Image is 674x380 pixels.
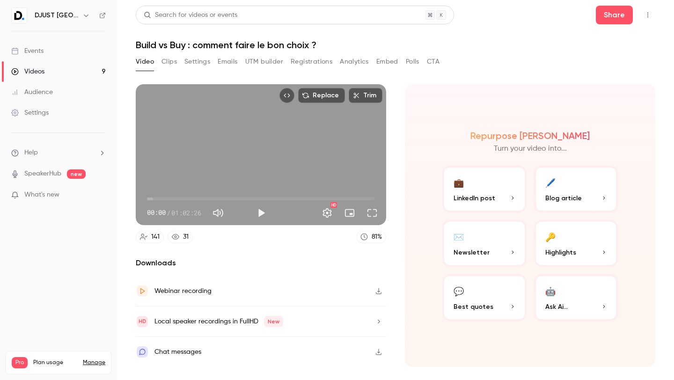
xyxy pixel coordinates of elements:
[154,316,283,327] div: Local speaker recordings in FullHD
[154,346,201,358] div: Chat messages
[442,274,527,321] button: 💬Best quotes
[534,220,618,267] button: 🔑Highlights
[454,193,495,203] span: LinkedIn post
[12,8,27,23] img: DJUST France
[545,248,576,257] span: Highlights
[136,231,164,243] a: 141
[279,88,294,103] button: Embed video
[545,175,556,190] div: 🖊️
[494,143,567,154] p: Turn your video into...
[406,54,419,69] button: Polls
[640,7,655,22] button: Top Bar Actions
[534,166,618,212] button: 🖊️Blog article
[340,204,359,222] button: Turn on miniplayer
[291,54,332,69] button: Registrations
[545,302,568,312] span: Ask Ai...
[11,108,49,117] div: Settings
[534,274,618,321] button: 🤖Ask Ai...
[209,204,227,222] button: Mute
[35,11,79,20] h6: DJUST [GEOGRAPHIC_DATA]
[168,231,193,243] a: 31
[470,130,590,141] h2: Repurpose [PERSON_NAME]
[454,248,490,257] span: Newsletter
[11,88,53,97] div: Audience
[545,193,582,203] span: Blog article
[24,169,61,179] a: SpeakerHub
[95,191,106,199] iframe: Noticeable Trigger
[318,204,337,222] button: Settings
[596,6,633,24] button: Share
[151,232,160,242] div: 141
[144,10,237,20] div: Search for videos or events
[454,284,464,298] div: 💬
[83,359,105,366] a: Manage
[33,359,77,366] span: Plan usage
[427,54,440,69] button: CTA
[171,208,201,218] span: 01:02:26
[545,284,556,298] div: 🤖
[363,204,381,222] button: Full screen
[264,316,283,327] span: New
[24,190,59,200] span: What's new
[252,204,271,222] button: Play
[11,67,44,76] div: Videos
[330,202,337,208] div: HD
[136,39,655,51] h1: Build vs Buy : comment faire le bon choix ?
[340,54,369,69] button: Analytics
[24,148,38,158] span: Help
[349,88,382,103] button: Trim
[154,285,212,297] div: Webinar recording
[11,148,106,158] li: help-dropdown-opener
[167,208,170,218] span: /
[184,54,210,69] button: Settings
[147,208,166,218] span: 00:00
[545,229,556,244] div: 🔑
[161,54,177,69] button: Clips
[298,88,345,103] button: Replace
[11,46,44,56] div: Events
[356,231,386,243] a: 81%
[218,54,237,69] button: Emails
[147,208,201,218] div: 00:00
[67,169,86,179] span: new
[454,302,493,312] span: Best quotes
[136,257,386,269] h2: Downloads
[372,232,382,242] div: 81 %
[376,54,398,69] button: Embed
[245,54,283,69] button: UTM builder
[454,229,464,244] div: ✉️
[442,166,527,212] button: 💼LinkedIn post
[12,357,28,368] span: Pro
[136,54,154,69] button: Video
[442,220,527,267] button: ✉️Newsletter
[183,232,189,242] div: 31
[454,175,464,190] div: 💼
